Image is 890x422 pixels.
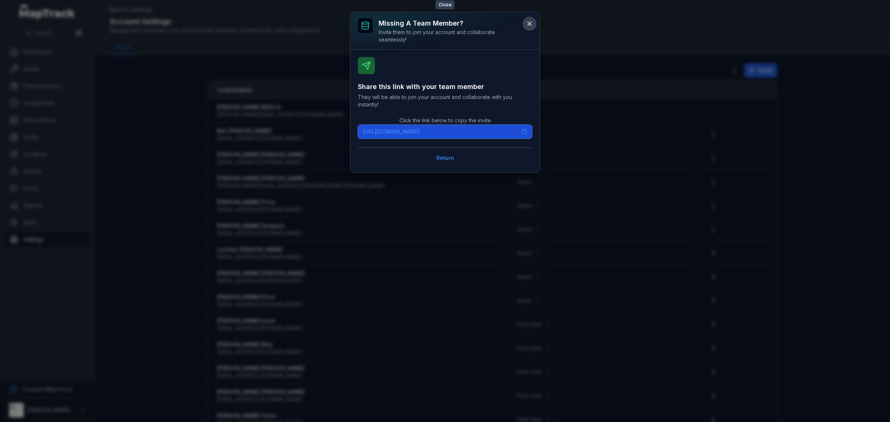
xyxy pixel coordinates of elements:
span: Click the link below to copy the invite [399,117,491,123]
span: Close [436,0,455,9]
h3: Missing a team member? [379,18,520,29]
button: Return [432,151,459,165]
button: [URL][DOMAIN_NAME] [358,125,532,139]
h3: Share this link with your team member [358,82,532,92]
span: They will be able to join your account and collaborate with you instantly! [358,93,532,108]
span: [URL][DOMAIN_NAME] [363,128,419,135]
div: Invite them to join your account and collaborate seamlessly! [379,29,520,43]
